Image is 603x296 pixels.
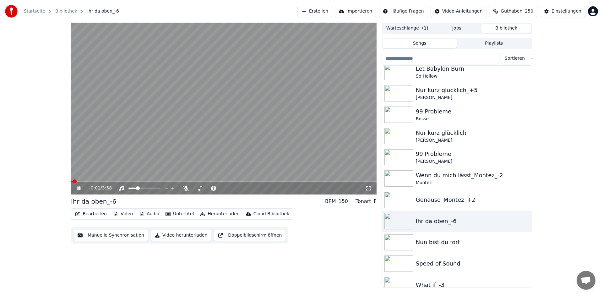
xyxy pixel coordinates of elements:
[416,180,529,186] div: Montez
[24,8,119,14] nav: breadcrumb
[416,281,529,289] div: What if_-3
[102,185,112,191] span: 3:58
[432,24,482,33] button: Jobs
[416,158,529,165] div: [PERSON_NAME]
[137,210,162,218] button: Audio
[489,6,537,17] button: Guthaben250
[416,116,529,122] div: Bosse
[383,39,457,48] button: Songs
[91,185,100,191] span: 0:01
[379,6,428,17] button: Häufige Fragen
[73,230,148,241] button: Manuelle Synchronisation
[481,24,531,33] button: Bibliothek
[214,230,286,241] button: Doppelbildschirm öffnen
[73,210,109,218] button: Bearbeiten
[87,8,119,14] span: Ihr da oben_-6
[71,197,116,206] div: Ihr da oben_-6
[198,210,242,218] button: Herunterladen
[383,24,432,33] button: Warteschlange
[431,6,487,17] button: Video-Anleitungen
[24,8,45,14] a: Startseite
[55,8,77,14] a: Bibliothek
[505,55,525,62] span: Sortieren
[416,73,529,79] div: So Hollow
[501,8,522,14] span: Guthaben
[163,210,196,218] button: Untertitel
[356,198,371,205] div: Tonart
[416,259,529,268] div: Speed of Sound
[540,6,585,17] button: Einstellungen
[416,107,529,116] div: 99 Probleme
[338,198,348,205] div: 150
[525,8,533,14] span: 250
[111,210,135,218] button: Video
[416,129,529,137] div: Nur kurz glücklich
[416,217,529,226] div: Ihr da oben_-6
[416,171,529,180] div: Wenn du mich lässt_Montez_-2
[457,39,531,48] button: Playlists
[297,6,332,17] button: Erstellen
[374,198,377,205] div: F
[577,271,595,290] a: Chat öffnen
[335,6,376,17] button: Importieren
[416,195,529,204] div: Genauso_Montez_+2
[551,8,581,14] div: Einstellungen
[325,198,336,205] div: BPM
[416,64,529,73] div: Let Babylon Burn
[151,230,211,241] button: Video herunterladen
[416,95,529,101] div: [PERSON_NAME]
[416,150,529,158] div: 99 Probleme
[416,137,529,144] div: [PERSON_NAME]
[91,185,106,191] div: /
[5,5,18,18] img: youka
[416,238,529,247] div: Nun bist du fort
[416,86,529,95] div: Nur kurz glücklich_+5
[422,25,428,31] span: ( 1 )
[253,211,289,217] div: Cloud-Bibliothek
